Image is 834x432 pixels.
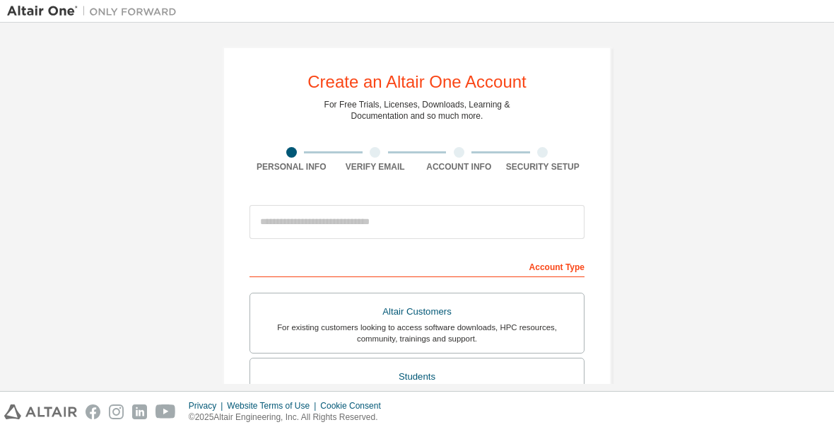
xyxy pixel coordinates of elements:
[259,322,575,344] div: For existing customers looking to access software downloads, HPC resources, community, trainings ...
[155,404,176,419] img: youtube.svg
[334,161,418,173] div: Verify Email
[7,4,184,18] img: Altair One
[189,400,227,411] div: Privacy
[307,74,527,91] div: Create an Altair One Account
[259,367,575,387] div: Students
[189,411,389,424] p: © 2025 Altair Engineering, Inc. All Rights Reserved.
[227,400,320,411] div: Website Terms of Use
[324,99,510,122] div: For Free Trials, Licenses, Downloads, Learning & Documentation and so much more.
[4,404,77,419] img: altair_logo.svg
[109,404,124,419] img: instagram.svg
[132,404,147,419] img: linkedin.svg
[417,161,501,173] div: Account Info
[259,302,575,322] div: Altair Customers
[501,161,585,173] div: Security Setup
[249,255,585,277] div: Account Type
[86,404,100,419] img: facebook.svg
[320,400,389,411] div: Cookie Consent
[249,161,334,173] div: Personal Info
